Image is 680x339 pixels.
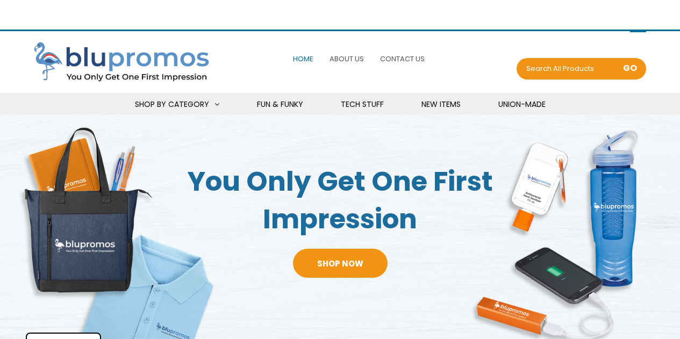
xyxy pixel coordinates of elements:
[293,54,313,64] span: Home
[341,99,384,110] span: Tech Stuff
[135,99,209,110] span: Shop By Category
[498,99,546,110] span: Union-Made
[408,93,474,116] a: New Items
[244,93,317,116] a: Fun & Funky
[485,93,559,116] a: Union-Made
[377,47,427,70] a: Contact Us
[327,93,397,116] a: Tech Stuff
[293,249,388,278] a: Shop Now
[380,54,425,64] span: Contact Us
[327,47,367,70] a: About Us
[121,93,233,116] a: Shop By Category
[34,42,218,83] img: Blupromos LLC's Logo
[257,99,303,110] span: Fun & Funky
[170,163,510,238] span: You Only Get One First Impression
[421,99,461,110] span: New Items
[290,47,316,70] a: Home
[330,54,364,64] span: About Us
